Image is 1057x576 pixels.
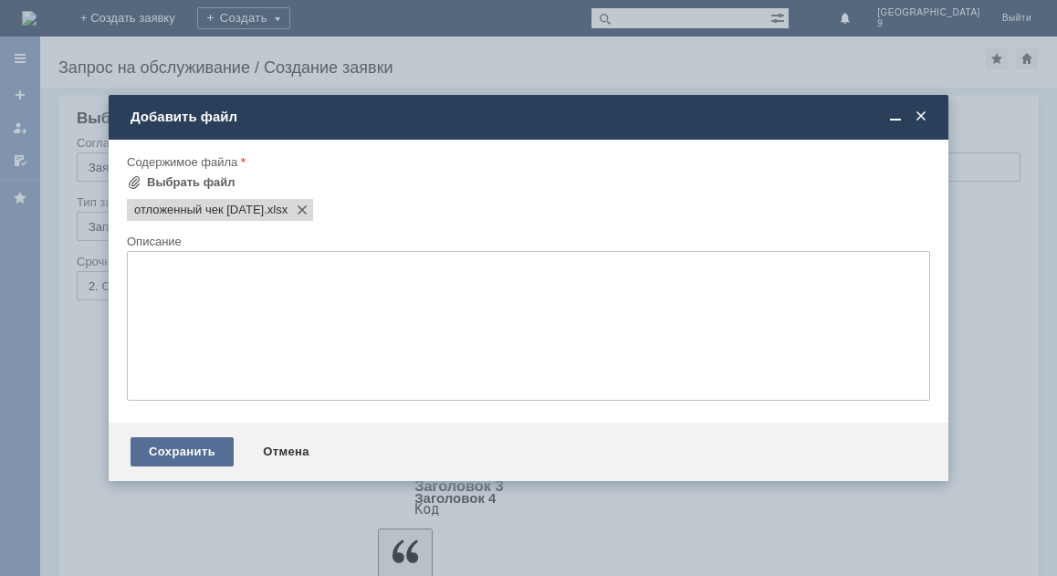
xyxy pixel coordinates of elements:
[134,203,264,217] span: отложенный чек 12.08.2025 .xlsx
[127,236,926,247] div: Описание
[131,109,930,125] div: Добавить файл
[912,109,930,125] span: Закрыть
[147,175,235,190] div: Выбрать файл
[886,109,905,125] span: Свернуть (Ctrl + M)
[7,22,267,37] div: прошу удалить отложенный чек
[264,203,288,217] span: отложенный чек 12.08.2025 .xlsx
[127,156,926,168] div: Содержимое файла
[7,7,267,22] div: добрый день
